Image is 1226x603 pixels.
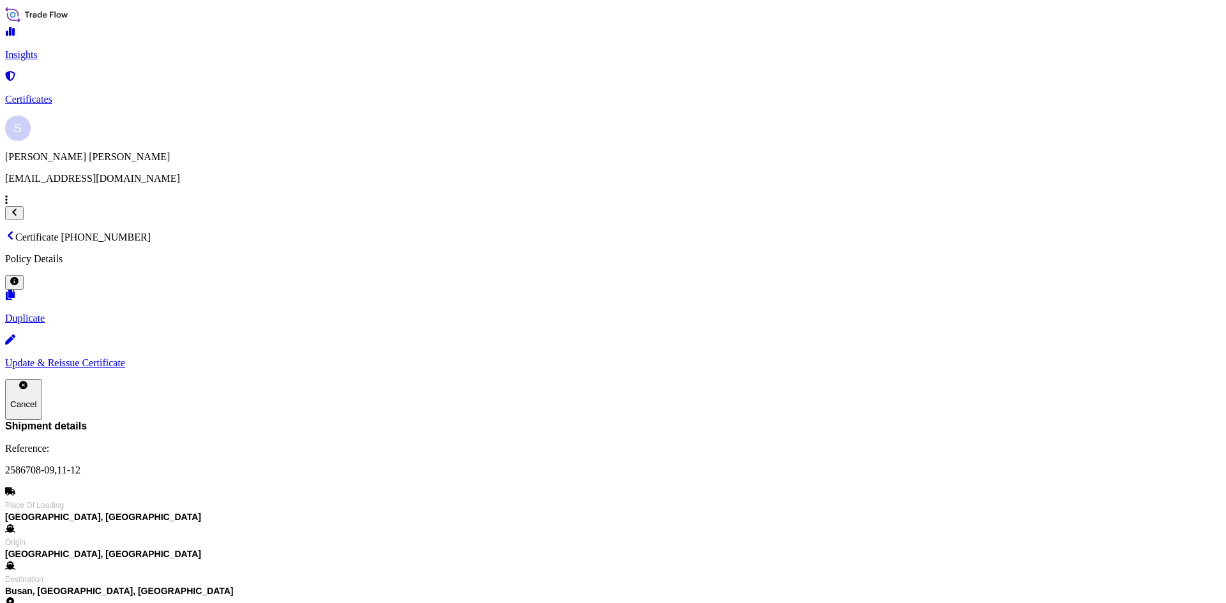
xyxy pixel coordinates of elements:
[5,574,43,584] span: Destination
[5,379,42,420] button: Cancel
[5,584,234,597] span: Busan, [GEOGRAPHIC_DATA], [GEOGRAPHIC_DATA]
[5,420,1221,433] span: Shipment details
[5,510,201,523] span: [GEOGRAPHIC_DATA], [GEOGRAPHIC_DATA]
[5,537,26,547] span: Origin
[10,399,37,409] p: Cancel
[5,173,1221,184] p: [EMAIL_ADDRESS][DOMAIN_NAME]
[5,151,1221,163] p: [PERSON_NAME] [PERSON_NAME]
[5,253,1221,265] p: Policy Details
[5,443,1221,454] p: Reference:
[5,49,1221,61] p: Insights
[5,27,1221,61] a: Insights
[5,465,1221,476] p: 2586708-09,11-12
[5,72,1221,105] a: Certificates
[5,94,1221,105] p: Certificates
[14,122,22,135] span: S
[5,230,1221,243] p: Certificate [PHONE_NUMBER]
[5,357,1221,369] p: Update & Reissue Certificate
[5,500,64,510] span: Place of Loading
[5,291,1221,324] a: Duplicate
[5,336,1221,369] a: Update & Reissue Certificate
[5,313,1221,324] p: Duplicate
[5,547,201,560] span: [GEOGRAPHIC_DATA], [GEOGRAPHIC_DATA]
